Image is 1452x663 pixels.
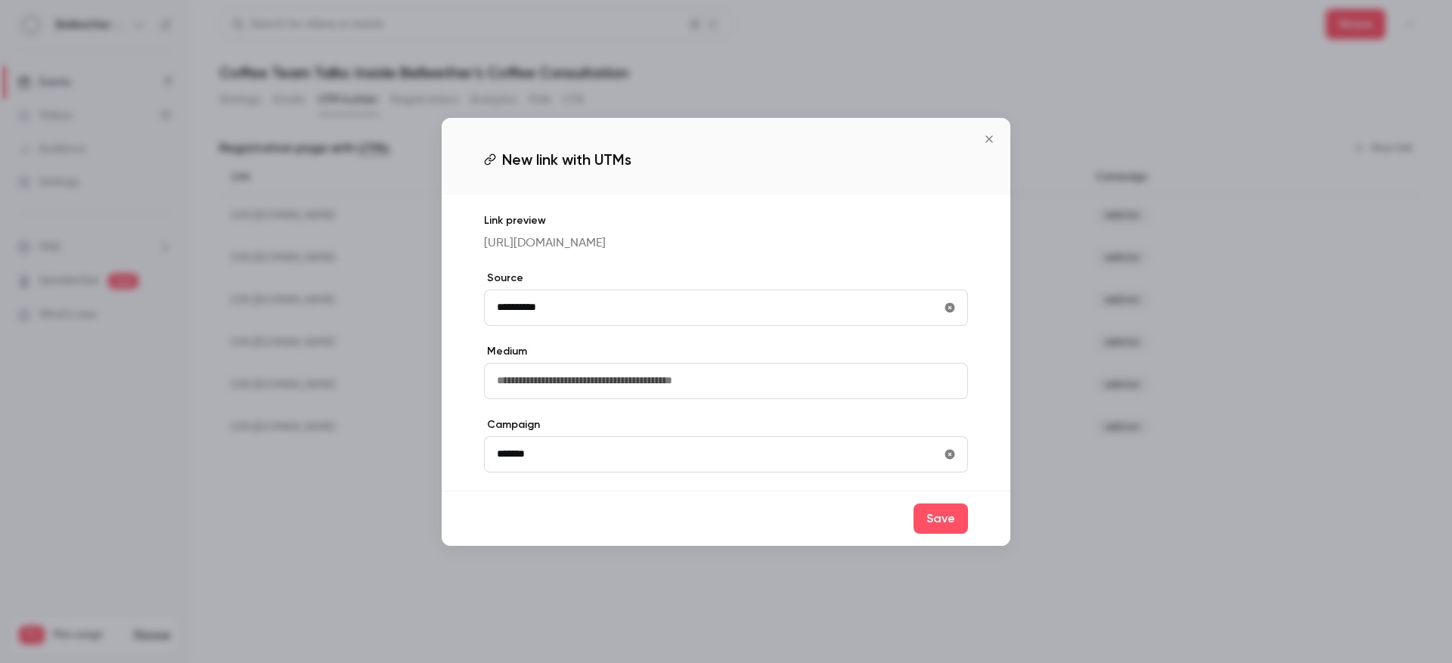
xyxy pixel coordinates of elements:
[484,271,968,286] label: Source
[484,344,968,359] label: Medium
[974,124,1004,154] button: Close
[502,148,631,171] span: New link with UTMs
[938,442,962,466] button: utmCampaign
[938,296,962,320] button: utmSource
[914,503,968,534] button: Save
[484,234,968,252] p: [URL][DOMAIN_NAME]
[484,417,968,432] label: Campaign
[484,213,968,228] p: Link preview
